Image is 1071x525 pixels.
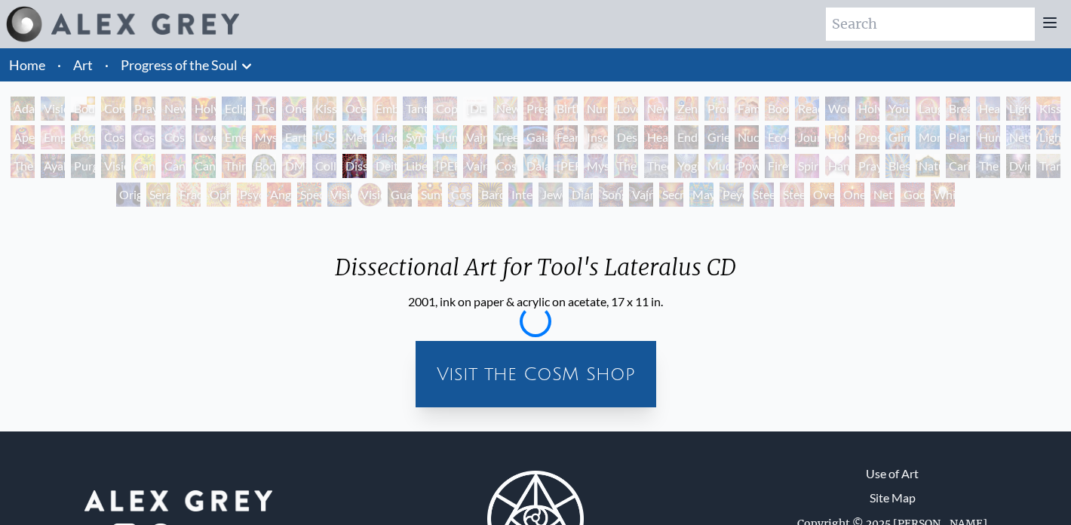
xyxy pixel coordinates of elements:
[11,125,35,149] div: Aperture
[870,489,916,507] a: Site Map
[976,125,1000,149] div: Human Geometry
[192,125,216,149] div: Love is a Cosmic Force
[342,97,367,121] div: Ocean of Love Bliss
[870,183,895,207] div: Net of Being
[1036,154,1060,178] div: Transfiguration
[463,125,487,149] div: Vajra Horse
[810,183,834,207] div: Oversoul
[840,183,864,207] div: One
[765,154,789,178] div: Firewalking
[425,350,647,398] a: Visit the CoSM Shop
[735,97,759,121] div: Family
[146,183,170,207] div: Seraphic Transport Docking on the Third Eye
[323,253,748,293] div: Dissectional Art for Tool's Lateralus CD
[388,183,412,207] div: Guardian of Infinite Vision
[433,154,457,178] div: [PERSON_NAME]
[614,125,638,149] div: Despair
[192,97,216,121] div: Holy Grail
[342,154,367,178] div: Dissectional Art for Tool's Lateralus CD
[41,154,65,178] div: Ayahuasca Visitation
[312,97,336,121] div: Kissing
[599,183,623,207] div: Song of Vajra Being
[267,183,291,207] div: Angel Skin
[946,154,970,178] div: Caring
[704,97,729,121] div: Promise
[161,154,186,178] div: Cannabis Sutra
[1036,97,1060,121] div: Kiss of the [MEDICAL_DATA]
[614,97,638,121] div: Love Circuit
[176,183,201,207] div: Fractal Eyes
[493,97,517,121] div: Newborn
[1006,154,1030,178] div: Dying
[252,154,276,178] div: Body/Mind as a Vibratory Field of Energy
[282,154,306,178] div: DMT - The Spirit Molecule
[323,293,748,311] div: 2001, ink on paper & acrylic on acetate, 17 x 11 in.
[885,125,910,149] div: Glimpsing the Empyrean
[131,125,155,149] div: Cosmic Artist
[41,125,65,149] div: Empowerment
[403,97,427,121] div: Tantra
[554,97,578,121] div: Birth
[584,97,608,121] div: Nursing
[735,125,759,149] div: Nuclear Crucifixion
[11,154,35,178] div: The Shulgins and their Alchemical Angels
[222,125,246,149] div: Emerald Grail
[795,97,819,121] div: Reading
[765,97,789,121] div: Boo-boo
[71,125,95,149] div: Bond
[448,183,472,207] div: Cosmic Elf
[644,154,668,178] div: Theologue
[121,54,238,75] a: Progress of the Soul
[312,154,336,178] div: Collective Vision
[674,154,698,178] div: Yogi & the Möbius Sphere
[584,154,608,178] div: Mystic Eye
[916,154,940,178] div: Nature of Mind
[855,154,879,178] div: Praying Hands
[297,183,321,207] div: Spectral Lotus
[931,183,955,207] div: White Light
[855,97,879,121] div: Holy Family
[101,125,125,149] div: Cosmic Creativity
[493,125,517,149] div: Tree & Person
[523,154,548,178] div: Dalai Lama
[373,125,397,149] div: Lilacs
[795,125,819,149] div: Journey of the Wounded Healer
[101,97,125,121] div: Contemplation
[373,154,397,178] div: Deities & Demons Drinking from the Milky Pool
[901,183,925,207] div: Godself
[720,183,744,207] div: Peyote Being
[373,97,397,121] div: Embracing
[674,97,698,121] div: Zena Lotus
[885,97,910,121] div: Young & Old
[584,125,608,149] div: Insomnia
[222,154,246,178] div: Third Eye Tears of Joy
[403,125,427,149] div: Symbiosis: Gall Wasp & Oak Tree
[1036,125,1060,149] div: Lightworker
[629,183,653,207] div: Vajra Being
[765,125,789,149] div: Eco-Atlas
[508,183,532,207] div: Interbeing
[131,97,155,121] div: Praying
[539,183,563,207] div: Jewel Being
[403,154,427,178] div: Liberation Through Seeing
[252,97,276,121] div: The Kiss
[161,97,186,121] div: New Man New Woman
[99,48,115,81] li: ·
[704,154,729,178] div: Mudra
[659,183,683,207] div: Secret Writing Being
[916,97,940,121] div: Laughing Man
[41,97,65,121] div: Visionary Origin of Language
[131,154,155,178] div: Cannabis Mudra
[73,54,93,75] a: Art
[855,125,879,149] div: Prostration
[252,125,276,149] div: Mysteriosa 2
[282,125,306,149] div: Earth Energies
[101,154,125,178] div: Vision Tree
[463,97,487,121] div: [DEMOGRAPHIC_DATA] Embryo
[885,154,910,178] div: Blessing Hand
[237,183,261,207] div: Psychomicrograph of a Fractal Paisley Cherub Feather Tip
[795,154,819,178] div: Spirit Animates the Flesh
[826,8,1035,41] input: Search
[976,97,1000,121] div: Healing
